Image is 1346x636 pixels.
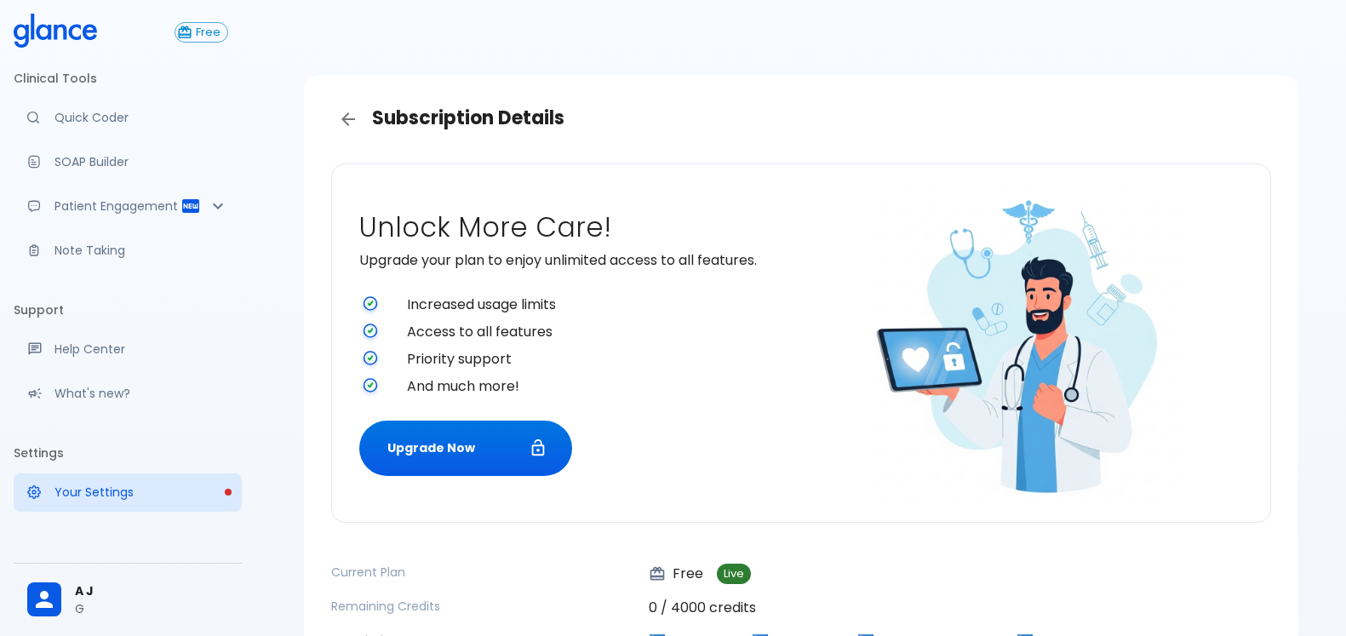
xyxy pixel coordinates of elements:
[331,598,635,615] p: Remaining Credits
[359,421,572,476] button: Upgrade Now
[407,295,794,315] span: Increased usage limits
[649,564,703,584] p: Free
[14,99,242,136] a: Moramiz: Find ICD10AM codes instantly
[359,211,794,244] h2: Unlock More Care!
[407,376,794,397] span: And much more!
[14,570,242,629] div: A JG
[75,600,228,617] p: G
[649,598,1271,618] p: 0 / 4000 credits
[407,322,794,342] span: Access to all features
[14,375,242,412] div: Recent updates and feature releases
[359,250,794,271] p: Upgrade your plan to enjoy unlimited access to all features.
[54,109,228,126] p: Quick Coder
[331,102,365,136] a: Back
[331,564,635,581] p: Current Plan
[331,102,1271,136] h3: Subscription Details
[54,341,228,358] p: Help Center
[14,143,242,180] a: Docugen: Compose a clinical documentation in seconds
[14,187,242,225] div: Patient Reports & Referrals
[54,153,228,170] p: SOAP Builder
[75,582,228,600] span: A J
[54,385,228,402] p: What's new?
[54,484,228,501] p: Your Settings
[189,26,227,39] span: Free
[14,232,242,269] a: Advanced note-taking
[14,433,242,473] li: Settings
[54,198,180,215] p: Patient Engagement
[407,349,794,370] span: Priority support
[175,22,242,43] a: Click to view or change your subscription
[14,330,242,368] a: Get help from our support team
[14,289,242,330] li: Support
[175,22,228,43] button: Free
[717,568,751,581] span: Live
[54,242,228,259] p: Note Taking
[14,58,242,99] li: Clinical Tools
[855,171,1195,512] img: doctor-unlocking-care
[14,473,242,511] a: Please complete account setup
